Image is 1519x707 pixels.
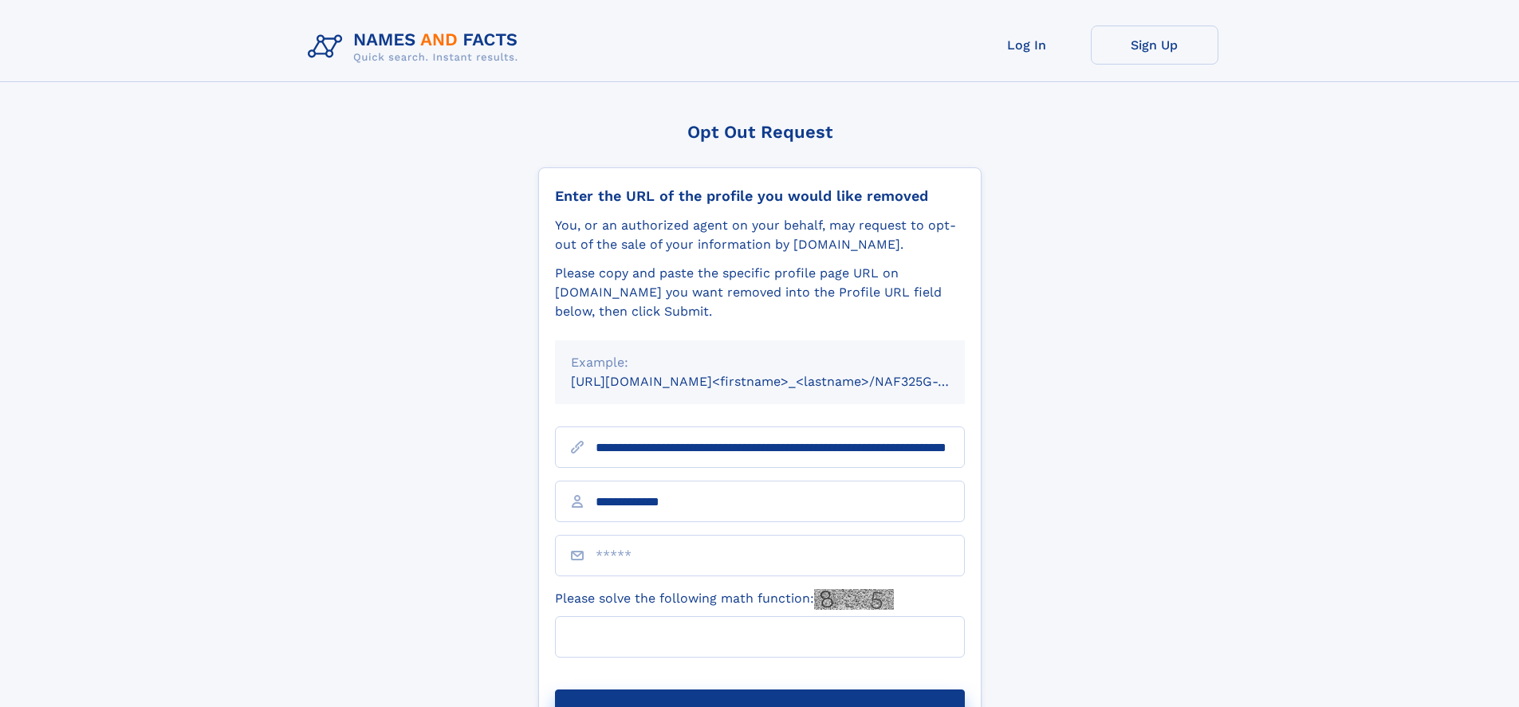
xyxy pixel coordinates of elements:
a: Sign Up [1091,26,1218,65]
small: [URL][DOMAIN_NAME]<firstname>_<lastname>/NAF325G-xxxxxxxx [571,374,995,389]
div: Opt Out Request [538,122,982,142]
div: Enter the URL of the profile you would like removed [555,187,965,205]
label: Please solve the following math function: [555,589,894,610]
a: Log In [963,26,1091,65]
div: You, or an authorized agent on your behalf, may request to opt-out of the sale of your informatio... [555,216,965,254]
div: Example: [571,353,949,372]
img: Logo Names and Facts [301,26,531,69]
div: Please copy and paste the specific profile page URL on [DOMAIN_NAME] you want removed into the Pr... [555,264,965,321]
